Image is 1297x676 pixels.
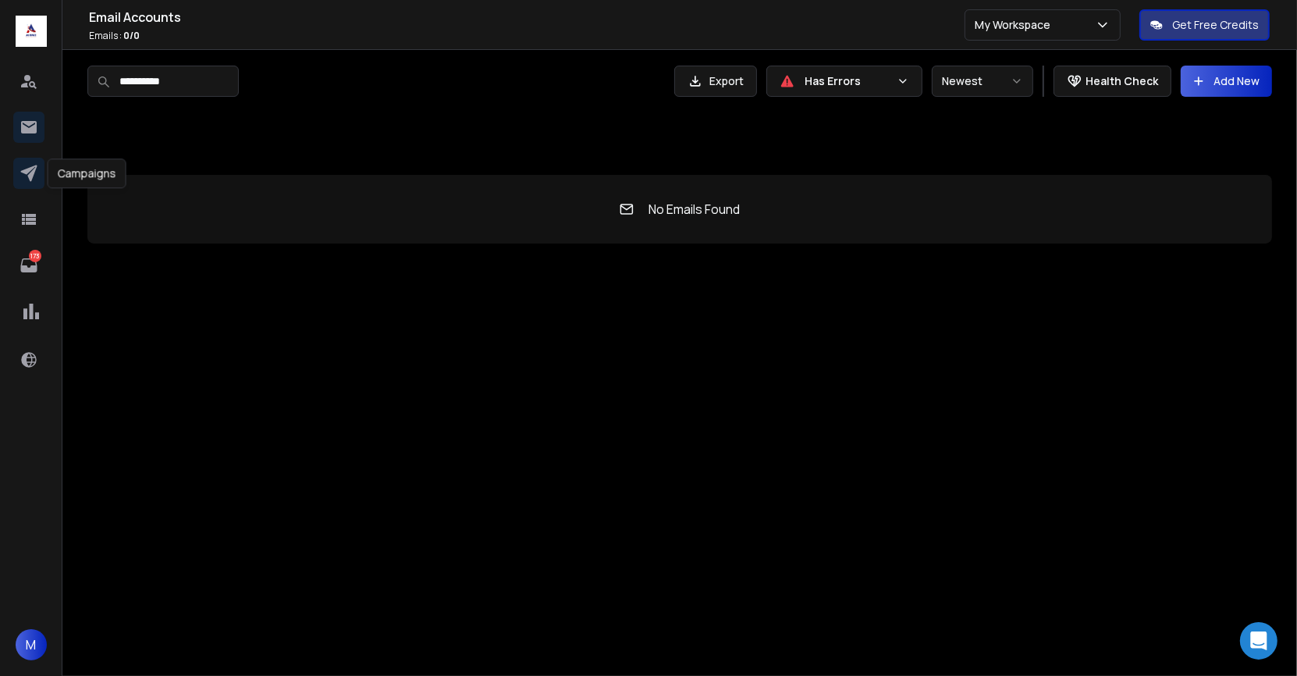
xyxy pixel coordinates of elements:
[89,30,965,42] p: Emails :
[1086,73,1158,89] p: Health Check
[29,250,41,262] p: 173
[1181,66,1272,97] button: Add New
[48,158,126,188] div: Campaigns
[13,250,44,281] a: 173
[16,629,47,660] button: M
[1054,66,1171,97] button: Health Check
[1240,622,1277,660] div: Open Intercom Messenger
[1172,17,1259,33] p: Get Free Credits
[674,66,757,97] button: Export
[805,73,890,89] p: Has Errors
[1139,9,1270,41] button: Get Free Credits
[975,17,1057,33] p: My Workspace
[123,29,140,42] span: 0 / 0
[16,16,47,47] img: logo
[649,200,741,219] p: No Emails Found
[932,66,1033,97] button: Newest
[89,8,965,27] h1: Email Accounts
